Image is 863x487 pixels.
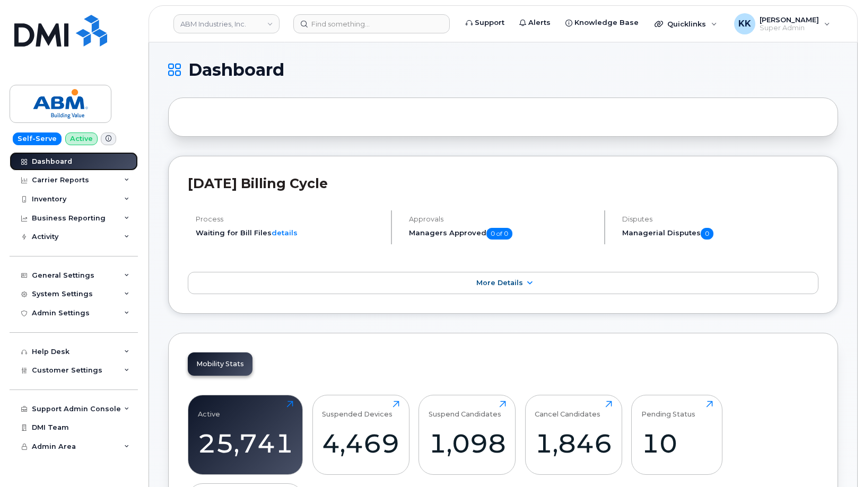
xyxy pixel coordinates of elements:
div: Suspended Devices [322,401,393,418]
div: 25,741 [198,428,293,459]
span: More Details [476,279,523,287]
div: Suspend Candidates [429,401,501,418]
span: 0 [701,228,713,240]
div: Cancel Candidates [535,401,600,418]
a: Suspend Candidates1,098 [429,401,506,468]
div: 10 [641,428,713,459]
span: Dashboard [188,62,284,78]
a: Pending Status10 [641,401,713,468]
div: 1,098 [429,428,506,459]
h4: Process [196,215,382,223]
h4: Disputes [622,215,818,223]
div: Active [198,401,220,418]
div: 4,469 [322,428,399,459]
h5: Managerial Disputes [622,228,818,240]
div: 1,846 [535,428,612,459]
a: Suspended Devices4,469 [322,401,399,468]
div: Pending Status [641,401,695,418]
h5: Managers Approved [409,228,595,240]
h4: Approvals [409,215,595,223]
a: Cancel Candidates1,846 [535,401,612,468]
a: details [272,228,298,237]
span: 0 of 0 [486,228,512,240]
li: Waiting for Bill Files [196,228,382,238]
a: Active25,741 [198,401,293,468]
h2: [DATE] Billing Cycle [188,175,818,191]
